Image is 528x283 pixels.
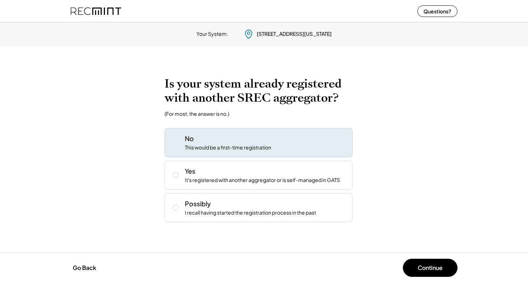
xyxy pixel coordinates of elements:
button: Questions? [417,5,457,17]
div: (For most, the answer is no.) [165,110,229,117]
div: Yes [185,166,195,176]
div: Your System: [196,30,228,38]
div: This would be a first-time registration [185,144,271,151]
div: No [185,134,194,143]
button: Go Back [71,260,98,276]
div: [STREET_ADDRESS][US_STATE] [257,30,332,38]
div: It's registered with another aggregator or is self-managed in GATS [185,177,340,184]
div: Possibly [185,199,211,208]
button: Continue [403,259,457,277]
h2: Is your system already registered with another SREC aggregator? [165,77,363,105]
img: recmint-logotype%403x%20%281%29.jpeg [71,1,121,21]
div: I recall having started the registration process in the past [185,209,316,216]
